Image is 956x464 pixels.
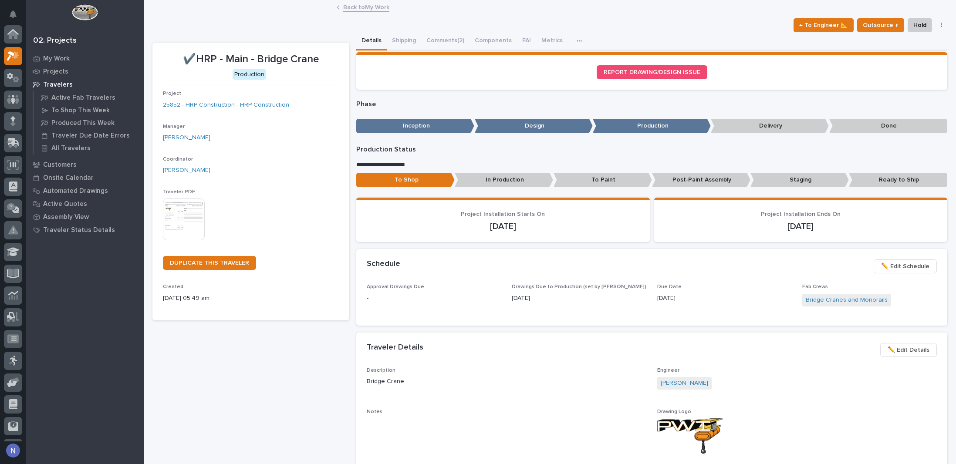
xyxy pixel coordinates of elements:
p: [DATE] [665,221,937,232]
a: DUPLICATE THIS TRAVELER [163,256,256,270]
a: [PERSON_NAME] [163,166,210,175]
button: users-avatar [4,441,22,460]
p: [DATE] 05:49 am [163,294,339,303]
p: To Paint [554,173,652,187]
button: Notifications [4,5,22,24]
span: Project Installation Ends On [761,211,841,217]
p: Inception [356,119,474,133]
a: Customers [26,158,144,171]
span: Manager [163,124,185,129]
p: - [367,424,646,434]
p: Active Fab Travelers [51,94,115,102]
a: Produced This Week [34,117,144,129]
button: Metrics [536,32,568,50]
p: Delivery [711,119,829,133]
button: ← To Engineer 📐 [794,18,854,32]
a: Bridge Cranes and Monorails [806,296,888,305]
p: Bridge Crane [367,377,646,386]
span: Project [163,91,181,96]
p: Assembly View [43,213,89,221]
p: Phase [356,100,947,108]
p: [DATE] [367,221,639,232]
p: Automated Drawings [43,187,108,195]
button: FAI [517,32,536,50]
a: Traveler Status Details [26,223,144,236]
a: My Work [26,52,144,65]
span: Hold [913,20,926,30]
button: Details [356,32,387,50]
span: Approval Drawings Due [367,284,424,289]
p: Traveler Status Details [43,226,115,234]
p: My Work [43,55,70,63]
p: Design [475,119,593,133]
span: REPORT DRAWING/DESIGN ISSUE [604,69,700,75]
p: [DATE] [657,294,792,303]
button: ✏️ Edit Details [880,343,937,357]
a: [PERSON_NAME] [163,133,210,142]
img: zjB4t-spOBw2Gkkw3eVXYlNs0W-tQOratrEM_4PlDOY [657,418,723,454]
p: Staging [750,173,849,187]
p: Produced This Week [51,119,115,127]
img: Workspace Logo [72,4,98,20]
p: ✔️HRP - Main - Bridge Crane [163,53,339,66]
span: Notes [367,409,382,414]
span: Description [367,368,395,373]
button: Hold [908,18,932,32]
a: To Shop This Week [34,104,144,116]
span: Outsource ↑ [863,20,899,30]
h2: Schedule [367,259,400,269]
span: Project Installation Starts On [461,211,545,217]
p: [DATE] [512,294,646,303]
span: Engineer [657,368,679,373]
a: REPORT DRAWING/DESIGN ISSUE [597,65,707,79]
p: Projects [43,68,68,76]
div: Production [233,69,266,80]
a: Travelers [26,78,144,91]
button: Outsource ↑ [857,18,904,32]
span: DUPLICATE THIS TRAVELER [170,260,249,266]
div: 02. Projects [33,36,77,46]
p: Post-Paint Assembly [652,173,750,187]
p: Travelers [43,81,73,89]
p: Done [829,119,947,133]
span: ✏️ Edit Schedule [881,261,929,272]
a: Assembly View [26,210,144,223]
p: Production [593,119,711,133]
p: Production Status [356,145,947,154]
a: Traveler Due Date Errors [34,129,144,141]
p: In Production [455,173,553,187]
a: All Travelers [34,142,144,154]
a: Onsite Calendar [26,171,144,184]
p: Customers [43,161,77,169]
p: Active Quotes [43,200,87,208]
p: - [367,294,501,303]
p: Traveler Due Date Errors [51,132,130,140]
span: Drawing Logo [657,409,691,414]
span: ✏️ Edit Details [888,345,929,355]
a: Projects [26,65,144,78]
h2: Traveler Details [367,343,423,353]
span: ← To Engineer 📐 [799,20,848,30]
div: Notifications [11,10,22,24]
button: Comments (2) [421,32,470,50]
a: Back toMy Work [343,2,389,12]
a: Active Fab Travelers [34,91,144,104]
button: Shipping [387,32,421,50]
span: Traveler PDF [163,189,195,195]
p: All Travelers [51,145,91,152]
a: Automated Drawings [26,184,144,197]
p: Onsite Calendar [43,174,94,182]
p: To Shop [356,173,455,187]
span: Created [163,284,183,289]
a: Active Quotes [26,197,144,210]
a: [PERSON_NAME] [661,379,708,388]
p: To Shop This Week [51,107,110,114]
span: Coordinator [163,157,193,162]
p: Ready to Ship [849,173,947,187]
span: Due Date [657,284,682,289]
span: Drawings Due to Production (set by [PERSON_NAME]) [512,284,646,289]
button: Components [470,32,517,50]
button: ✏️ Edit Schedule [874,259,937,273]
span: Fab Crews [802,284,828,289]
a: 25852 - HRP Construction - HRP Construction [163,101,289,110]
